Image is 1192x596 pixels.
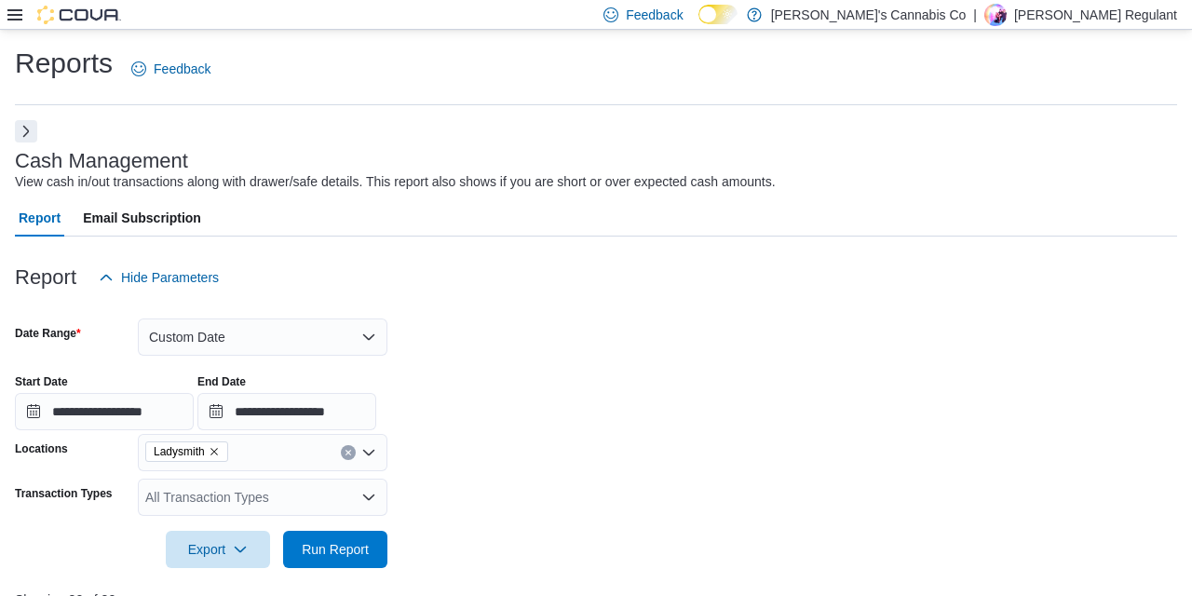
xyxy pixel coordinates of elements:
span: Hide Parameters [121,268,219,287]
span: Ladysmith [145,441,228,462]
img: Cova [37,6,121,24]
span: Run Report [302,540,369,559]
h3: Cash Management [15,150,188,172]
button: Next [15,120,37,142]
span: Report [19,199,61,237]
p: [PERSON_NAME] Regulant [1014,4,1177,26]
span: Feedback [626,6,683,24]
button: Custom Date [138,318,387,356]
input: Press the down key to open a popover containing a calendar. [15,393,194,430]
label: Start Date [15,374,68,389]
button: Run Report [283,531,387,568]
button: Open list of options [361,490,376,505]
span: Dark Mode [698,24,699,25]
input: Dark Mode [698,5,738,24]
label: Transaction Types [15,486,112,501]
div: View cash in/out transactions along with drawer/safe details. This report also shows if you are s... [15,172,776,192]
p: [PERSON_NAME]'s Cannabis Co [771,4,967,26]
label: End Date [197,374,246,389]
h1: Reports [15,45,113,82]
label: Locations [15,441,68,456]
span: Export [177,531,259,568]
button: Hide Parameters [91,259,226,296]
span: Email Subscription [83,199,201,237]
h3: Report [15,266,76,289]
div: Haley Regulant [984,4,1007,26]
span: Feedback [154,60,210,78]
p: | [973,4,977,26]
label: Date Range [15,326,81,341]
button: Remove Ladysmith from selection in this group [209,446,220,457]
button: Open list of options [361,445,376,460]
input: Press the down key to open a popover containing a calendar. [197,393,376,430]
a: Feedback [124,50,218,88]
button: Clear input [341,445,356,460]
span: Ladysmith [154,442,205,461]
button: Export [166,531,270,568]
